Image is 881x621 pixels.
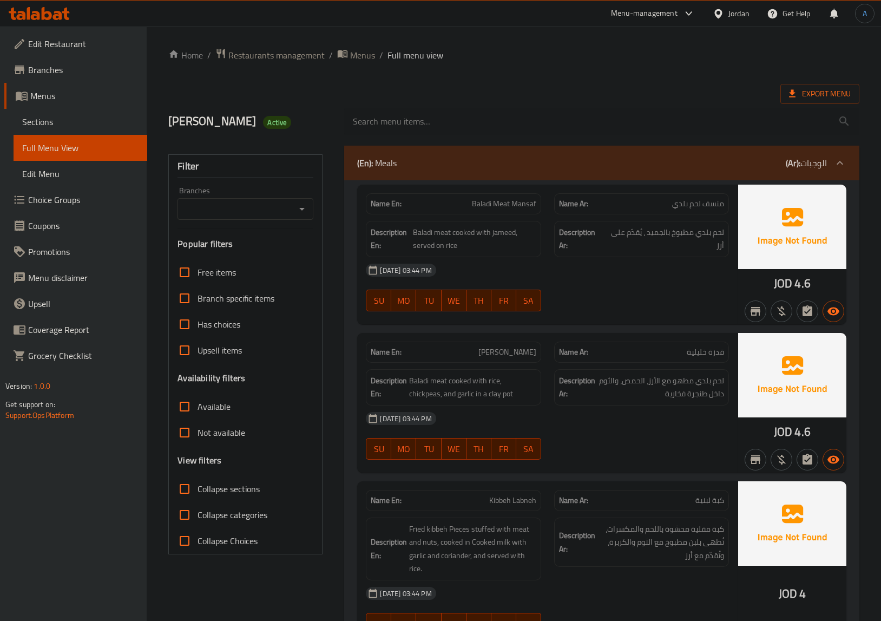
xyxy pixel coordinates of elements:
[4,83,147,109] a: Menus
[329,49,333,62] li: /
[559,495,588,506] strong: Name Ar:
[14,135,147,161] a: Full Menu View
[797,449,818,470] button: Not has choices
[366,438,391,460] button: SU
[4,57,147,83] a: Branches
[466,290,491,311] button: TH
[416,438,441,460] button: TU
[228,49,325,62] span: Restaurants management
[774,273,792,294] span: JOD
[789,87,851,101] span: Export Menu
[376,265,436,276] span: [DATE] 03:44 PM
[478,347,536,358] span: [PERSON_NAME]
[177,238,313,250] h3: Popular filters
[823,300,844,322] button: Available
[198,426,245,439] span: Not available
[489,495,536,506] span: Kibbeh Labneh
[446,441,462,457] span: WE
[745,449,766,470] button: Not branch specific item
[606,226,724,252] span: لحم بلدي مطبوخ بالجميد ، يُقدّم على أرز
[774,421,792,442] span: JOD
[5,397,55,411] span: Get support on:
[5,379,32,393] span: Version:
[28,297,139,310] span: Upsell
[738,481,846,566] img: Ae5nvW7+0k+MAAAAAElFTkSuQmCC
[379,49,383,62] li: /
[4,291,147,317] a: Upsell
[780,84,859,104] span: Export Menu
[491,290,516,311] button: FR
[371,198,402,210] strong: Name En:
[168,113,331,129] h2: [PERSON_NAME]
[357,156,397,169] p: Meals
[672,198,724,210] span: منسف لحم بلدي
[371,293,387,309] span: SU
[198,508,267,521] span: Collapse categories
[4,187,147,213] a: Choice Groups
[391,438,416,460] button: MO
[376,589,436,599] span: [DATE] 03:44 PM
[207,49,211,62] li: /
[371,441,387,457] span: SU
[28,349,139,362] span: Grocery Checklist
[198,482,260,495] span: Collapse sections
[442,290,466,311] button: WE
[22,115,139,128] span: Sections
[559,347,588,358] strong: Name Ar:
[198,266,236,279] span: Free items
[198,292,274,305] span: Branch specific items
[771,449,792,470] button: Purchased item
[28,37,139,50] span: Edit Restaurant
[559,198,588,210] strong: Name Ar:
[391,290,416,311] button: MO
[597,522,724,563] span: كبة مقلية محشوة باللحم والمكسرات، تُطهى بلبن مطبوخ مع الثوم والكزبرة، وتُقدّم مع أرز
[794,421,810,442] span: 4.6
[371,535,407,562] strong: Description En:
[559,529,595,555] strong: Description Ar:
[396,293,412,309] span: MO
[471,293,487,309] span: TH
[442,438,466,460] button: WE
[22,167,139,180] span: Edit Menu
[471,441,487,457] span: TH
[728,8,749,19] div: Jordan
[4,265,147,291] a: Menu disclaimer
[198,344,242,357] span: Upsell items
[4,317,147,343] a: Coverage Report
[771,300,792,322] button: Purchased item
[366,290,391,311] button: SU
[168,49,203,62] a: Home
[738,333,846,417] img: Ae5nvW7+0k+MAAAAAElFTkSuQmCC
[559,374,595,401] strong: Description Ar:
[611,7,678,20] div: Menu-management
[28,193,139,206] span: Choice Groups
[4,239,147,265] a: Promotions
[344,108,859,135] input: search
[34,379,50,393] span: 1.0.0
[4,31,147,57] a: Edit Restaurant
[371,495,402,506] strong: Name En:
[396,441,412,457] span: MO
[376,414,436,424] span: [DATE] 03:44 PM
[28,271,139,284] span: Menu disclaimer
[779,583,797,604] span: JOD
[177,454,221,467] h3: View filters
[371,226,410,252] strong: Description En:
[30,89,139,102] span: Menus
[294,201,310,217] button: Open
[466,438,491,460] button: TH
[521,293,537,309] span: SA
[794,273,810,294] span: 4.6
[387,49,443,62] span: Full menu view
[823,449,844,470] button: Available
[799,583,806,604] span: 4
[22,141,139,154] span: Full Menu View
[28,63,139,76] span: Branches
[446,293,462,309] span: WE
[521,441,537,457] span: SA
[198,318,240,331] span: Has choices
[337,48,375,62] a: Menus
[371,374,407,401] strong: Description En:
[344,146,859,180] div: (En): Meals(Ar):الوجبات
[263,117,291,128] span: Active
